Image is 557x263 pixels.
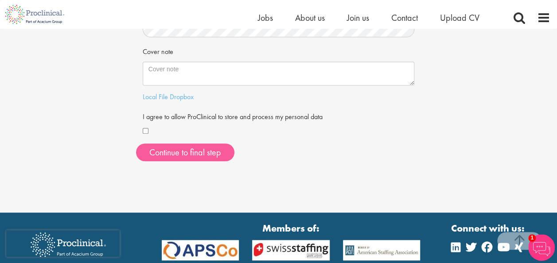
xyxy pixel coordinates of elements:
img: APSCo [155,240,245,260]
img: APSCo [245,240,336,260]
label: Cover note [143,44,173,57]
a: Upload CV [440,12,479,23]
span: 1 [528,234,536,242]
iframe: reCAPTCHA [6,230,120,257]
a: Jobs [258,12,273,23]
img: Chatbot [528,234,555,261]
a: Join us [347,12,369,23]
a: Dropbox [170,92,194,101]
img: APSCo [336,240,427,260]
a: Local File [143,92,168,101]
a: About us [295,12,325,23]
strong: Members of: [162,221,421,235]
button: Continue to final step [136,143,234,161]
a: Contact [391,12,418,23]
img: Proclinical Recruitment [24,226,113,263]
strong: Connect with us: [451,221,526,235]
label: I agree to allow ProClinical to store and process my personal data [143,109,323,122]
